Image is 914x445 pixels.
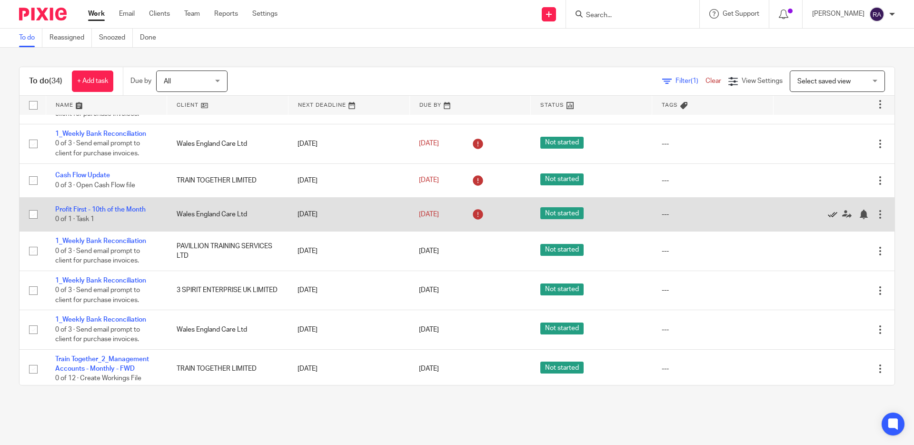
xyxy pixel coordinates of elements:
[419,326,439,333] span: [DATE]
[540,244,584,256] span: Not started
[540,173,584,185] span: Not started
[585,11,671,20] input: Search
[55,141,140,157] span: 0 of 3 · Send email prompt to client for purchase invoices.
[130,76,151,86] p: Due by
[55,182,135,189] span: 0 of 3 · Open Cash Flow file
[419,141,439,147] span: [DATE]
[55,248,140,264] span: 0 of 3 · Send email prompt to client for purchase invoices.
[662,176,764,185] div: ---
[540,137,584,149] span: Not started
[288,124,409,163] td: [DATE]
[828,210,842,219] a: Mark as done
[662,285,764,295] div: ---
[55,356,149,372] a: Train Together_2_Management Accounts - Monthly - FWD
[419,248,439,254] span: [DATE]
[55,172,110,179] a: Cash Flow Update
[119,9,135,19] a: Email
[662,246,764,256] div: ---
[55,131,146,137] a: 1_Weekly Bank Reconciliation
[662,210,764,219] div: ---
[288,349,409,388] td: [DATE]
[167,124,288,163] td: Wales England Care Ltd
[705,78,721,84] a: Clear
[662,139,764,149] div: ---
[540,323,584,334] span: Not started
[55,287,140,303] span: 0 of 3 · Send email prompt to client for purchase invoices.
[662,364,764,374] div: ---
[164,78,171,85] span: All
[167,349,288,388] td: TRAIN TOGETHER LIMITED
[288,232,409,271] td: [DATE]
[214,9,238,19] a: Reports
[167,197,288,231] td: Wales England Care Ltd
[540,362,584,374] span: Not started
[55,101,140,118] span: 0 of 3 · Send email prompt to client for purchase invoices.
[149,9,170,19] a: Clients
[676,78,705,84] span: Filter
[99,29,133,47] a: Snoozed
[419,211,439,218] span: [DATE]
[55,316,146,323] a: 1_Weekly Bank Reconciliation
[167,163,288,197] td: TRAIN TOGETHER LIMITED
[288,163,409,197] td: [DATE]
[19,29,42,47] a: To do
[540,207,584,219] span: Not started
[540,283,584,295] span: Not started
[88,9,105,19] a: Work
[812,9,864,19] p: [PERSON_NAME]
[55,206,146,213] a: Profit First - 10th of the Month
[49,77,62,85] span: (34)
[419,365,439,372] span: [DATE]
[50,29,92,47] a: Reassigned
[55,326,140,343] span: 0 of 3 · Send email prompt to client for purchase invoices.
[167,271,288,310] td: 3 SPIRIT ENTERPRISE UK LIMITED
[140,29,163,47] a: Done
[19,8,67,20] img: Pixie
[184,9,200,19] a: Team
[288,197,409,231] td: [DATE]
[252,9,278,19] a: Settings
[723,10,759,17] span: Get Support
[691,78,698,84] span: (1)
[55,375,141,382] span: 0 of 12 · Create Workings File
[29,76,62,86] h1: To do
[55,216,94,222] span: 0 of 1 · Task 1
[797,78,851,85] span: Select saved view
[419,177,439,184] span: [DATE]
[288,271,409,310] td: [DATE]
[167,232,288,271] td: PAVILLION TRAINING SERVICES LTD
[419,287,439,294] span: [DATE]
[662,325,764,334] div: ---
[742,78,783,84] span: View Settings
[55,238,146,244] a: 1_Weekly Bank Reconciliation
[55,277,146,284] a: 1_Weekly Bank Reconciliation
[72,71,113,92] a: + Add task
[869,7,884,22] img: svg%3E
[288,310,409,349] td: [DATE]
[662,102,678,108] span: Tags
[167,310,288,349] td: Wales England Care Ltd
